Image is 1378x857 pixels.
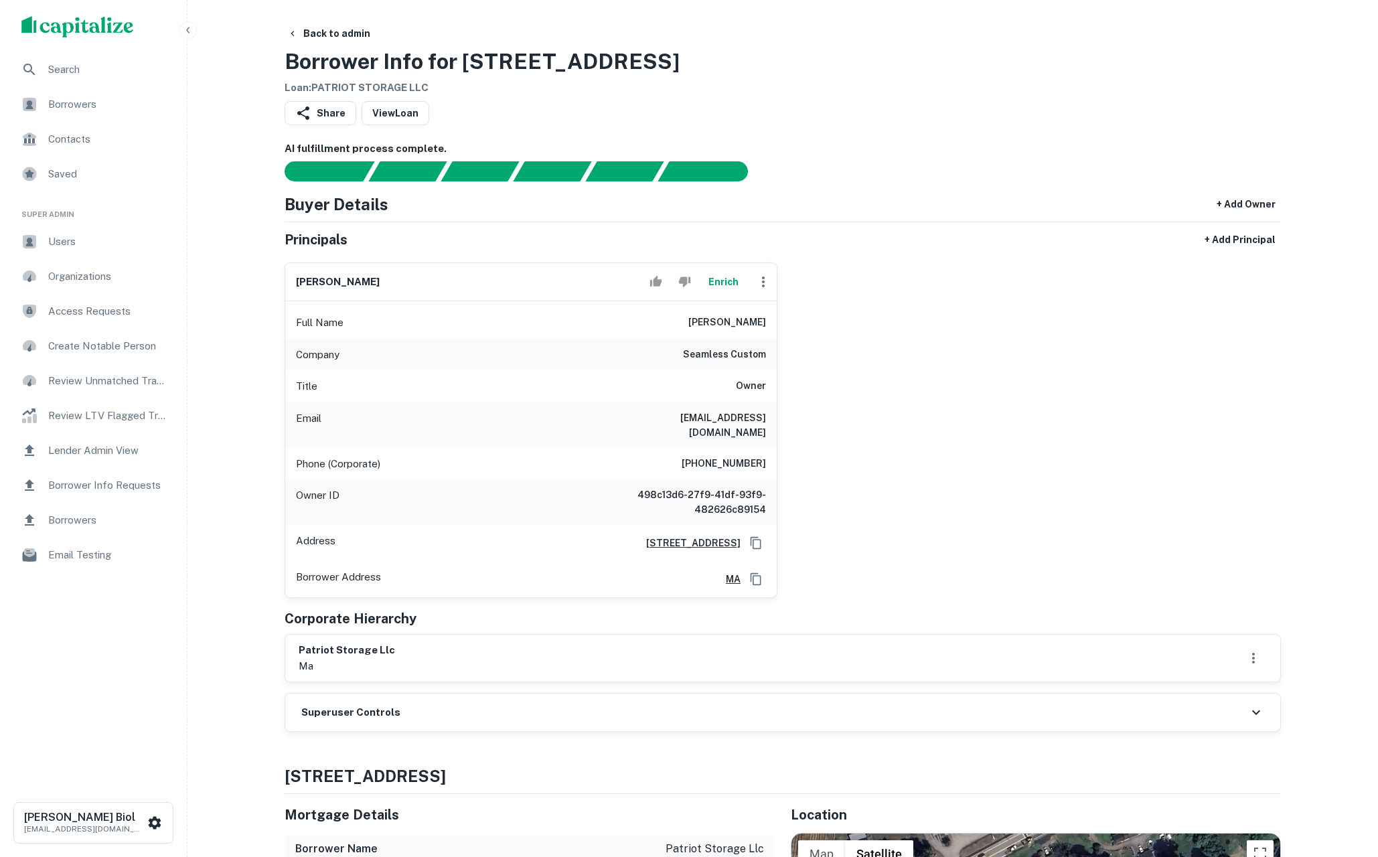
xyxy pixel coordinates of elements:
p: Full Name [296,315,343,331]
h4: Buyer Details [285,192,388,216]
p: Address [296,533,335,553]
a: Saved [11,158,176,190]
span: Borrowers [48,512,168,528]
p: patriot storage llc [666,841,764,857]
button: Copy Address [746,569,766,589]
div: Principals found, AI now looking for contact information... [513,161,591,181]
h6: seamless custom [683,347,766,363]
h6: Loan : PATRIOT STORAGE LLC [285,80,680,96]
a: Search [11,54,176,86]
h3: Borrower Info for [STREET_ADDRESS] [285,46,680,78]
a: Contacts [11,123,176,155]
span: Borrowers [48,96,168,112]
h6: AI fulfillment process complete. [285,141,1281,157]
span: Email Testing [48,547,168,563]
h6: [PERSON_NAME] Biol [24,812,145,823]
p: Email [296,410,321,440]
a: ViewLoan [362,101,429,125]
span: Organizations [48,268,168,285]
h4: [STREET_ADDRESS] [285,764,1281,788]
button: Reject [673,268,696,295]
span: Contacts [48,131,168,147]
h6: Superuser Controls [301,705,400,720]
h5: Principals [285,230,348,250]
li: Super Admin [11,193,176,226]
h5: Mortgage Details [285,805,775,825]
iframe: Chat Widget [1311,750,1378,814]
h5: Location [791,805,1281,825]
p: Borrower Address [296,569,381,589]
a: Users [11,226,176,258]
h6: Borrower Name [295,841,378,857]
a: Borrowers [11,88,176,121]
a: Lender Admin View [11,435,176,467]
a: Borrower Info Requests [11,469,176,501]
button: + Add Principal [1199,228,1281,252]
span: Search [48,62,168,78]
a: Organizations [11,260,176,293]
a: MA [715,572,741,587]
p: ma [299,658,395,674]
button: Enrich [702,268,745,295]
button: Share [285,101,356,125]
button: + Add Owner [1211,192,1281,216]
p: Phone (Corporate) [296,456,380,472]
a: Access Requests [11,295,176,327]
button: Accept [644,268,668,295]
div: AI fulfillment process complete. [658,161,764,181]
h6: [PERSON_NAME] [296,275,380,290]
span: Review LTV Flagged Transactions [48,408,168,424]
img: capitalize-logo.png [21,16,134,37]
span: Create Notable Person [48,338,168,354]
a: Email Testing [11,539,176,571]
h6: patriot storage llc [299,643,395,658]
span: Lender Admin View [48,443,168,459]
div: Your request is received and processing... [368,161,447,181]
span: Review Unmatched Transactions [48,373,168,389]
p: Title [296,378,317,394]
p: Owner ID [296,487,339,517]
span: Saved [48,166,168,182]
button: [PERSON_NAME] Biol[EMAIL_ADDRESS][DOMAIN_NAME] [13,802,173,844]
p: [EMAIL_ADDRESS][DOMAIN_NAME] [24,823,145,835]
span: Users [48,234,168,250]
h6: 498c13d6-27f9-41df-93f9-482626c89154 [605,487,766,517]
div: Sending borrower request to AI... [269,161,369,181]
a: Review LTV Flagged Transactions [11,400,176,432]
h6: [PERSON_NAME] [688,315,766,331]
div: Principals found, still searching for contact information. This may take time... [585,161,664,181]
button: Copy Address [746,533,766,553]
span: Access Requests [48,303,168,319]
span: Borrower Info Requests [48,477,168,493]
h5: Corporate Hierarchy [285,609,416,629]
button: Back to admin [282,21,376,46]
a: Review Unmatched Transactions [11,365,176,397]
p: Company [296,347,339,363]
a: [STREET_ADDRESS] [635,536,741,550]
h6: [EMAIL_ADDRESS][DOMAIN_NAME] [605,410,766,440]
h6: Owner [736,378,766,394]
div: Documents found, AI parsing details... [441,161,519,181]
a: Create Notable Person [11,330,176,362]
a: Borrowers [11,504,176,536]
h6: [PHONE_NUMBER] [682,456,766,472]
